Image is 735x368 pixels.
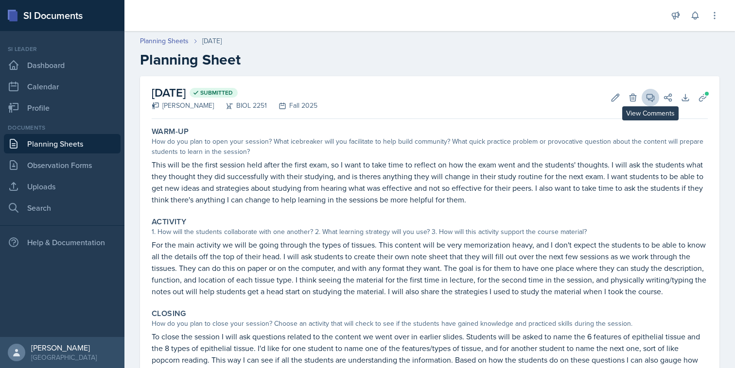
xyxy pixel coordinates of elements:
[140,36,189,46] a: Planning Sheets
[152,227,708,237] div: 1. How will the students collaborate with one another? 2. What learning strategy will you use? 3....
[152,239,708,297] p: For the main activity we will be going through the types of tissues. This content will be very me...
[31,343,97,352] div: [PERSON_NAME]
[152,100,214,111] div: [PERSON_NAME]
[4,233,121,252] div: Help & Documentation
[152,136,708,157] div: How do you plan to open your session? What icebreaker will you facilitate to help build community...
[152,318,708,329] div: How do you plan to close your session? Choose an activity that will check to see if the students ...
[214,100,267,111] div: BIOL 2251
[140,51,719,68] h2: Planning Sheet
[4,177,121,196] a: Uploads
[152,84,317,101] h2: [DATE]
[152,309,186,318] label: Closing
[200,89,233,97] span: Submitted
[4,45,121,53] div: Si leader
[4,123,121,132] div: Documents
[642,89,659,106] button: View Comments
[4,77,121,96] a: Calendar
[4,155,121,175] a: Observation Forms
[4,134,121,153] a: Planning Sheets
[152,217,186,227] label: Activity
[31,352,97,362] div: [GEOGRAPHIC_DATA]
[152,127,189,136] label: Warm-Up
[202,36,222,46] div: [DATE]
[4,55,121,75] a: Dashboard
[4,98,121,117] a: Profile
[267,100,317,111] div: Fall 2025
[152,159,708,205] p: This will be the first session held after the first exam, so I want to take time to reflect on ho...
[4,198,121,217] a: Search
